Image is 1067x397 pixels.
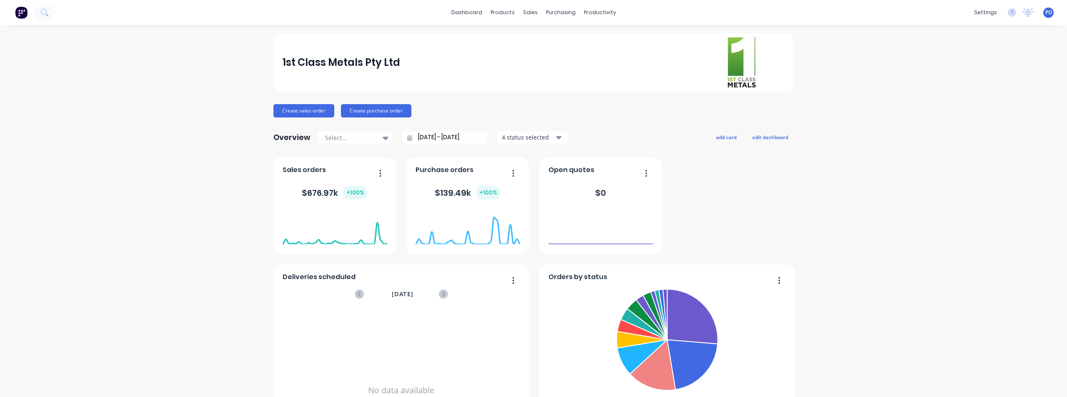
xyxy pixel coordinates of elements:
[435,186,501,200] div: $ 139.49k
[497,131,568,144] button: 4 status selected
[392,290,413,299] span: [DATE]
[273,129,311,146] div: Overview
[416,165,473,175] span: Purchase orders
[343,186,368,200] div: + 100 %
[273,104,334,117] button: Create sales order
[341,104,411,117] button: Create purchase order
[519,6,542,19] div: sales
[580,6,620,19] div: productivity
[283,165,326,175] span: Sales orders
[486,6,519,19] div: products
[502,133,554,142] div: 4 status selected
[283,54,400,71] div: 1st Class Metals Pty Ltd
[1045,9,1052,16] span: PO
[595,187,606,199] div: $ 0
[542,6,580,19] div: purchasing
[476,186,501,200] div: + 100 %
[970,6,1001,19] div: settings
[747,132,794,142] button: edit dashboard
[726,36,757,89] img: 1st Class Metals Pty Ltd
[15,6,28,19] img: Factory
[447,6,486,19] a: dashboard
[302,186,368,200] div: $ 676.97k
[549,165,594,175] span: Open quotes
[711,132,742,142] button: add card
